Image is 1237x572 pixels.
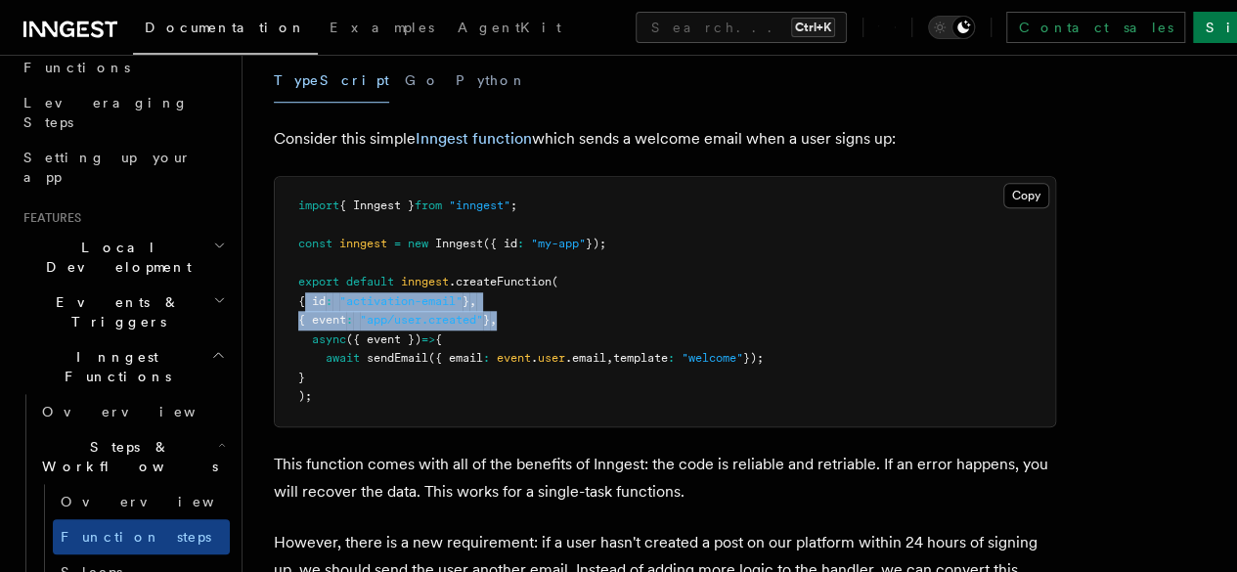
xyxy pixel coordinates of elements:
span: Examples [330,20,434,35]
span: ); [298,389,312,403]
span: default [346,275,394,288]
span: , [606,351,613,365]
span: : [483,351,490,365]
a: Documentation [133,6,318,55]
span: sendEmail [367,351,428,365]
span: . [531,351,538,365]
a: Setting up your app [16,140,230,195]
span: { [435,332,442,346]
a: Overview [34,394,230,429]
span: : [326,294,332,308]
span: : [517,237,524,250]
button: Local Development [16,230,230,285]
button: Inngest Functions [16,339,230,394]
span: Setting up your app [23,150,192,185]
span: } [483,313,490,327]
span: Overview [61,494,262,509]
span: Steps & Workflows [34,437,218,476]
button: Search...Ctrl+K [636,12,847,43]
span: const [298,237,332,250]
span: Function steps [61,529,211,545]
span: template [613,351,668,365]
a: AgentKit [446,6,573,53]
span: } [463,294,469,308]
span: }); [586,237,606,250]
button: Steps & Workflows [34,429,230,484]
a: Contact sales [1006,12,1185,43]
span: import [298,198,339,212]
span: "my-app" [531,237,586,250]
a: Overview [53,484,230,519]
button: Go [405,59,440,103]
span: Leveraging Steps [23,95,189,130]
span: "welcome" [682,351,743,365]
span: { id [298,294,326,308]
span: = [394,237,401,250]
p: This function comes with all of the benefits of Inngest: the code is reliable and retriable. If a... [274,451,1056,506]
a: Examples [318,6,446,53]
span: : [668,351,675,365]
span: { Inngest } [339,198,415,212]
kbd: Ctrl+K [791,18,835,37]
span: async [312,332,346,346]
span: "app/user.created" [360,313,483,327]
span: => [421,332,435,346]
span: user [538,351,565,365]
span: ({ email [428,351,483,365]
button: Copy [1003,183,1049,208]
span: from [415,198,442,212]
button: Python [456,59,527,103]
span: inngest [339,237,387,250]
span: , [469,294,476,308]
span: , [490,313,497,327]
span: Inngest [435,237,483,250]
span: .createFunction [449,275,552,288]
span: : [346,313,353,327]
a: Leveraging Steps [16,85,230,140]
p: Consider this simple which sends a welcome email when a user signs up: [274,125,1056,153]
span: Local Development [16,238,213,277]
span: Inngest Functions [16,347,211,386]
button: TypeScript [274,59,389,103]
span: { event [298,313,346,327]
span: "inngest" [449,198,510,212]
a: Function steps [53,519,230,554]
span: await [326,351,360,365]
span: ({ id [483,237,517,250]
span: Events & Triggers [16,292,213,331]
span: .email [565,351,606,365]
button: Toggle dark mode [928,16,975,39]
span: Overview [42,404,243,419]
span: ({ event }) [346,332,421,346]
span: Features [16,210,81,226]
span: "activation-email" [339,294,463,308]
span: }); [743,351,764,365]
span: ; [510,198,517,212]
a: Inngest function [416,129,532,148]
span: export [298,275,339,288]
a: Your first Functions [16,30,230,85]
span: event [497,351,531,365]
span: ( [552,275,558,288]
span: inngest [401,275,449,288]
button: Events & Triggers [16,285,230,339]
span: new [408,237,428,250]
span: } [298,371,305,384]
span: Documentation [145,20,306,35]
span: AgentKit [458,20,561,35]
